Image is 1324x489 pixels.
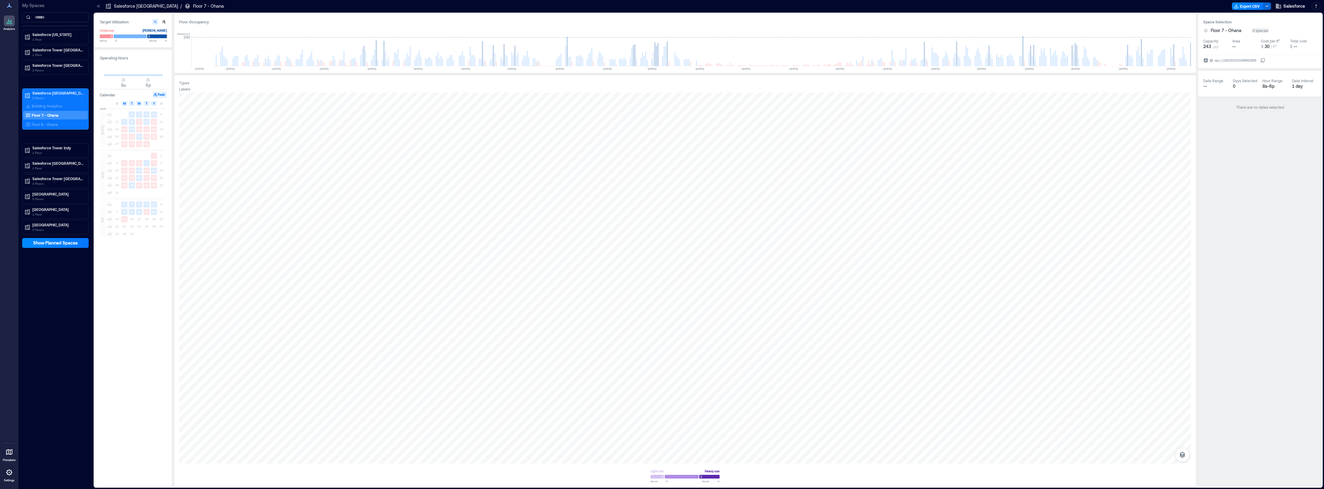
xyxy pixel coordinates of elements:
text: 4 [153,112,155,116]
span: 243 [1203,43,1211,50]
span: Below % [651,479,668,483]
p: 3 Floors [32,181,84,186]
text: 1 [123,202,125,206]
text: 14 [145,168,148,172]
text: [DATE] [790,67,798,70]
p: 1 Floor [32,166,84,171]
p: Floorplans [3,458,16,462]
button: IDspc_1180220102268682855 [1260,58,1265,63]
p: 1 Floor [32,150,84,155]
span: w1 [107,111,113,118]
p: 0 Floors [32,227,84,232]
div: Heavy use [705,468,720,474]
text: [DATE] [1025,67,1034,70]
text: 8 [153,161,155,165]
span: Salesforce [1283,3,1305,9]
text: 30 [137,142,141,146]
text: 25 [152,135,156,138]
text: 15 [123,217,126,221]
text: 31 [145,142,148,146]
span: There are no dates selected [1236,105,1284,109]
div: Total cost [1290,38,1307,43]
text: 8 [131,120,133,123]
span: Above % [702,479,720,483]
span: w3 [107,216,113,222]
span: SEP [100,217,105,223]
text: 11 [123,168,126,172]
span: Above % [149,39,167,42]
div: spc_1180220102268682855 [1214,57,1257,63]
text: [DATE] [272,67,281,70]
div: 0 [1233,83,1257,89]
h3: Target Utilization [100,19,167,25]
button: Show Planned Spaces [22,238,89,248]
p: 2 Floors [32,95,84,100]
span: w3 [107,126,113,132]
span: W [138,101,141,106]
p: My Spaces [22,2,89,9]
text: 19 [130,176,134,180]
div: Light use [651,468,664,474]
text: [DATE] [508,67,516,70]
div: Underuse [100,27,114,34]
text: [DATE] [1119,67,1128,70]
span: ppl [1213,44,1219,49]
span: [DATE] [100,125,105,135]
span: w5 [107,182,113,188]
text: 7 [146,161,147,165]
p: 1 Floor [32,52,84,57]
button: Floor 7 - Ohana [1211,27,1249,34]
text: 1 [153,154,155,157]
text: [DATE] [1072,67,1080,70]
span: Below % [100,39,117,42]
text: 3 [146,112,147,116]
text: 10 [137,210,141,213]
div: 8a - 6p [1262,83,1287,89]
span: w4 [107,134,113,140]
p: 5 Floors [32,196,84,201]
text: 22 [152,176,156,180]
p: Salesforce Tower [GEOGRAPHIC_DATA] [32,47,84,52]
text: [DATE] [836,67,844,70]
text: [DATE] [931,67,940,70]
text: 3 [138,202,140,206]
span: $ [1290,44,1292,49]
div: Date Range [1203,78,1223,83]
text: 16 [137,127,141,131]
span: Floor 7 - Ohana [1211,27,1241,34]
text: 9 [138,120,140,123]
button: Salesforce [1274,1,1307,11]
text: 21 [123,135,126,138]
text: 12 [130,168,134,172]
text: [DATE] [196,67,204,70]
text: [DATE] [648,67,656,70]
text: 15 [152,168,156,172]
text: 17 [145,127,148,131]
span: Show Planned Spaces [33,240,78,246]
span: w1 [107,153,113,159]
text: 22 [130,135,134,138]
span: AUG [100,172,105,178]
span: -- [1203,83,1207,89]
span: 6p [146,83,151,88]
text: 20 [137,176,141,180]
text: 23 [137,135,141,138]
text: 7 [123,120,125,123]
text: 29 [152,183,156,187]
text: [DATE] [414,67,422,70]
text: 21 [145,176,148,180]
span: / ft² [1271,44,1277,49]
text: [DATE] [368,67,376,70]
a: Analytics [2,14,17,33]
text: 10 [145,120,148,123]
text: 4 [146,202,147,206]
text: 25 [123,183,126,187]
div: Area [1232,38,1240,43]
h3: Operating Hours [100,55,167,61]
text: 28 [123,142,126,146]
text: 5 [131,161,133,165]
div: Labels [179,87,190,91]
span: w5 [107,141,113,147]
div: Hour Range [1262,78,1282,83]
text: 8 [123,210,125,213]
